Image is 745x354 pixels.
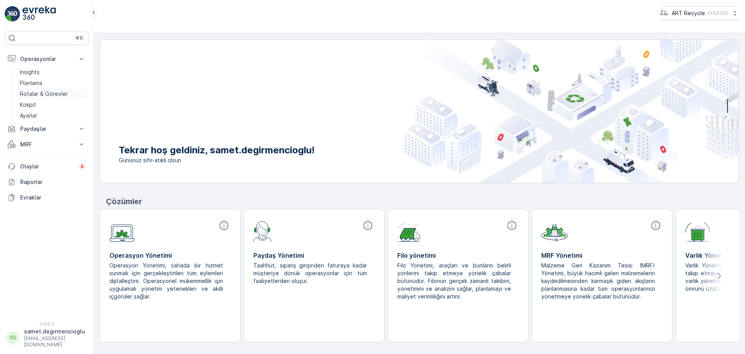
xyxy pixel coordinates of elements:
span: v 1.50.2 [5,321,88,326]
img: logo_light-DOdMpM7g.png [23,6,56,22]
img: logo [5,6,20,22]
p: Paydaşlar [20,125,73,133]
p: Operasyonlar [20,55,73,63]
img: module-icon [397,220,421,242]
button: ART Recycle(+03:00) [660,6,739,20]
a: Planlama [17,78,88,88]
p: Operasyon Yönetimi, sahada bir hizmet sunmak için gerçekleştirilen tüm eylemleri dijitalleştirir.... [109,262,225,300]
p: Taahhüt, sipariş girişinden faturaya kadar müşteriye dönük operasyonlar için tüm faaliyetlerden o... [253,262,369,285]
p: Kokpit [20,101,36,109]
img: image_23.png [660,9,669,17]
p: 4 [80,163,84,170]
p: Evraklar [20,194,85,201]
p: Rotalar & Görevler [20,90,68,98]
p: ⌘B [75,35,83,41]
img: city illustration [403,40,738,183]
button: Operasyonlar [5,51,88,67]
img: module-icon [253,220,272,242]
a: Ayarlar [17,110,88,121]
a: Insights [17,67,88,78]
p: Insights [20,68,40,76]
a: Kokpit [17,99,88,110]
p: samet.degirmencioglu [24,328,85,335]
p: Tekrar hoş geldiniz, samet.degirmencioglu! [119,144,315,156]
p: Çözümler [106,196,739,207]
p: Ayarlar [20,112,37,120]
button: MRF [5,137,88,152]
p: Filo Yönetimi, araçları ve bunların belirli yönlerini takip etmeye yönelik çabalar bütünüdür. Fil... [397,262,513,300]
div: SS [7,331,19,344]
span: Gününüz sıfır-atıklı olsun [119,156,315,164]
a: Raporlar [5,174,88,190]
p: Malzeme Geri Kazanım Tesisi (MRF) Yönetimi, büyük hacimli gelen malzemelerin kaydedilmesinden kar... [541,262,657,300]
button: SSsamet.degirmencioglu[EMAIL_ADDRESS][DOMAIN_NAME] [5,328,88,348]
a: Rotalar & Görevler [17,88,88,99]
img: module-icon [541,220,568,242]
p: Operasyon Yönetimi [109,251,231,260]
p: ( +03:00 ) [708,10,728,16]
a: Olaylar4 [5,159,88,174]
p: MRF Yönetimi [541,251,663,260]
p: Planlama [20,79,42,87]
img: module-icon [685,220,710,242]
p: Paydaş Yönetimi [253,251,375,260]
p: Olaylar [20,163,74,170]
a: Evraklar [5,190,88,205]
p: [EMAIL_ADDRESS][DOMAIN_NAME] [24,335,85,348]
p: Filo yönetimi [397,251,519,260]
img: module-icon [109,220,135,242]
button: Paydaşlar [5,121,88,137]
p: MRF [20,141,73,148]
p: ART Recycle [672,9,705,17]
p: Raporlar [20,178,85,186]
